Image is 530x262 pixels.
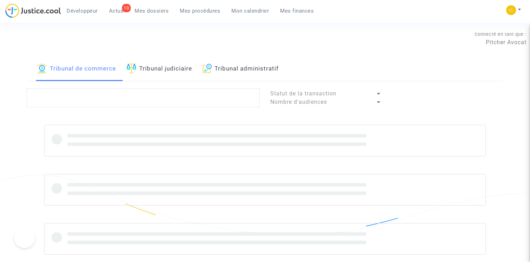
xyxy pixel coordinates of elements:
span: Nombre d'audiences [270,99,327,105]
a: Tribunal judiciaire [127,57,192,81]
span: Actus [109,8,124,14]
span: Mes dossiers [135,8,169,14]
span: Connecté en tant que : [475,32,526,37]
img: f0b917ab549025eb3af43f3c4438ad5d [506,5,516,15]
a: Tribunal de commerce [37,57,116,81]
span: Développeur [67,8,98,14]
a: Mes procédures [174,6,226,16]
a: Mes finances [274,6,319,16]
div: 10 [122,4,131,12]
a: Mes dossiers [129,6,174,16]
img: icon-banque.svg [37,63,47,73]
a: Tribunal administratif [203,57,279,81]
a: 10Actus [103,6,129,16]
a: Mon calendrier [226,6,274,16]
img: jc-logo.svg [5,4,61,18]
span: Statut de la transaction [270,90,337,97]
iframe: Help Scout Beacon - Open [14,227,35,248]
span: Mes procédures [180,8,220,14]
a: Développeur [61,6,103,16]
span: Mon calendrier [231,8,269,14]
span: Mes finances [280,8,314,14]
img: icon-archive.svg [203,63,212,73]
img: icon-faciliter-sm.svg [127,63,136,73]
